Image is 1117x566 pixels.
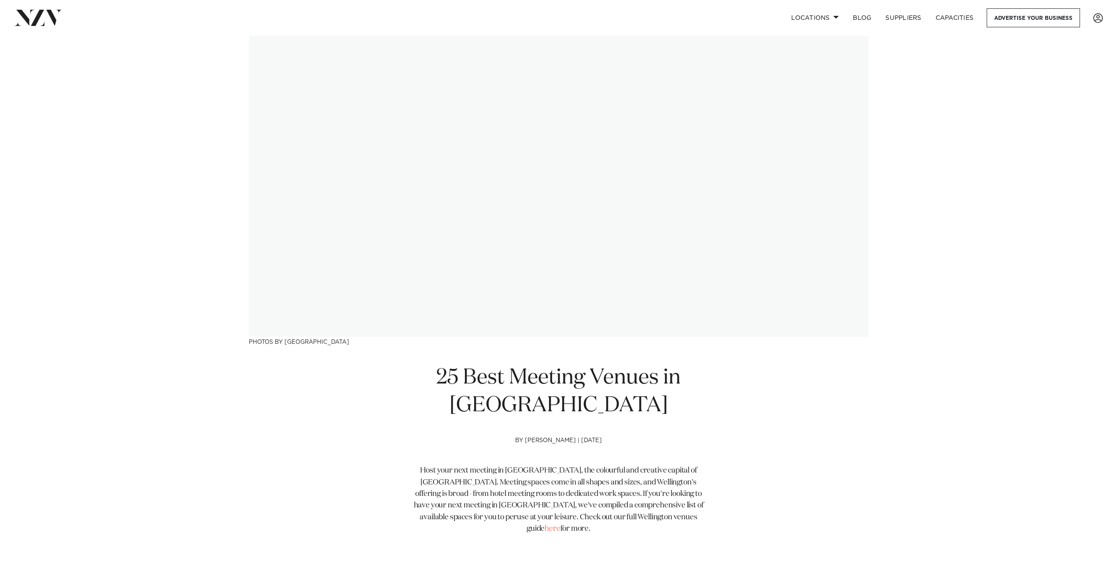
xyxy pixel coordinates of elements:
a: SUPPLIERS [878,8,928,27]
a: Locations [784,8,846,27]
a: here [545,525,560,532]
img: nzv-logo.png [14,10,62,26]
a: BLOG [846,8,878,27]
h4: by [PERSON_NAME] | [DATE] [408,437,709,465]
p: Host your next meeting in [GEOGRAPHIC_DATA], the colourful and creative capital of [GEOGRAPHIC_DA... [408,465,709,535]
h1: 25 Best Meeting Venues in [GEOGRAPHIC_DATA] [408,364,709,420]
h3: Photos by [GEOGRAPHIC_DATA] [249,337,869,346]
a: Advertise your business [987,8,1080,27]
a: Capacities [929,8,981,27]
